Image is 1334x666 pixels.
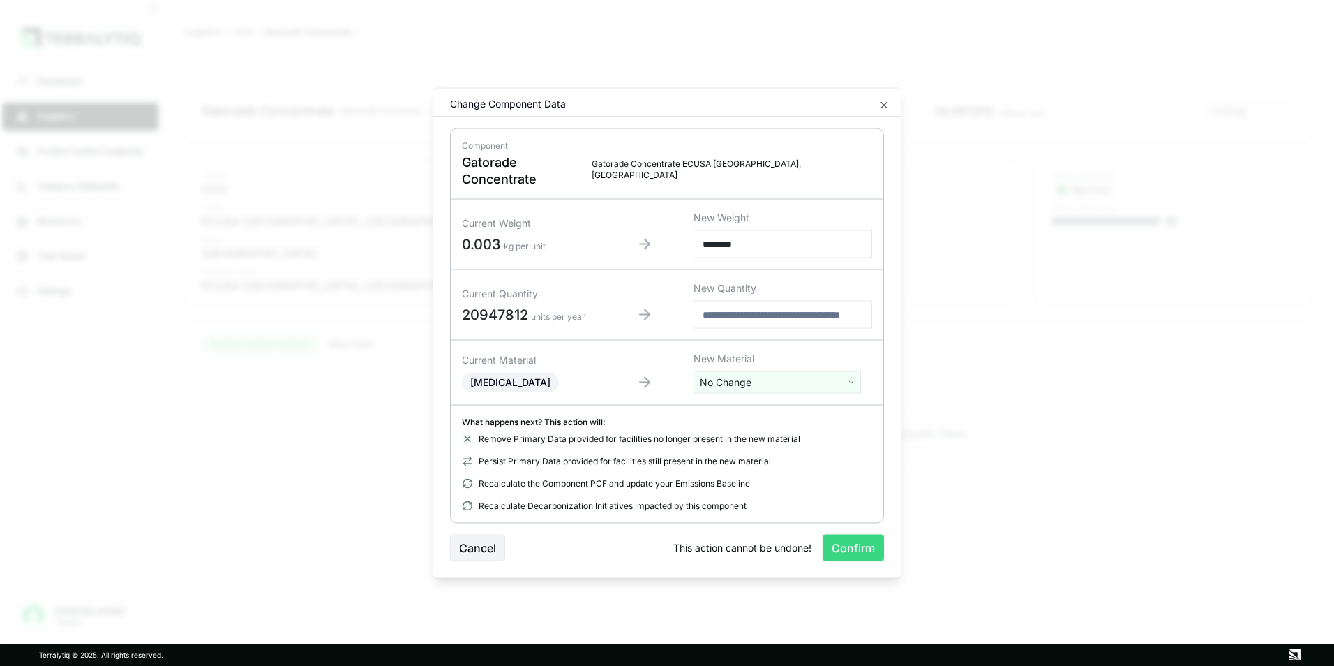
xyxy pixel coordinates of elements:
[504,240,546,251] span: kg per unit
[462,154,587,188] span: Gatorade Concentrate
[462,478,872,489] div: Recalculate the Component PCF and update your Emissions Baseline
[592,158,872,181] span: Gatorade Concentrate ECUSA [GEOGRAPHIC_DATA], [GEOGRAPHIC_DATA]
[673,541,811,555] span: This action cannot be undone!
[462,353,596,367] div: Current Material
[462,434,872,445] div: Remove Primary Data provided for facilities no longer present in the new material
[462,306,528,323] span: 20947812
[823,535,884,561] button: Confirm
[470,376,550,388] span: [MEDICAL_DATA]
[694,281,872,295] div: New Quantity
[462,140,872,151] div: Component
[462,417,872,428] div: What happens next? This action will:
[439,97,566,111] div: Change Component Data
[694,352,872,366] div: New Material
[462,501,872,512] div: Recalculate Decarbonization Initiatives impacted by this component
[531,311,585,321] span: units per year
[694,211,872,225] div: New Weight
[462,235,501,252] span: 0.003
[450,535,505,561] button: Cancel
[462,286,596,300] div: Current Quantity
[694,371,861,394] button: No Change
[462,216,596,230] div: Current Weight
[462,456,872,467] div: Persist Primary Data provided for facilities still present in the new material
[700,376,751,390] span: No Change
